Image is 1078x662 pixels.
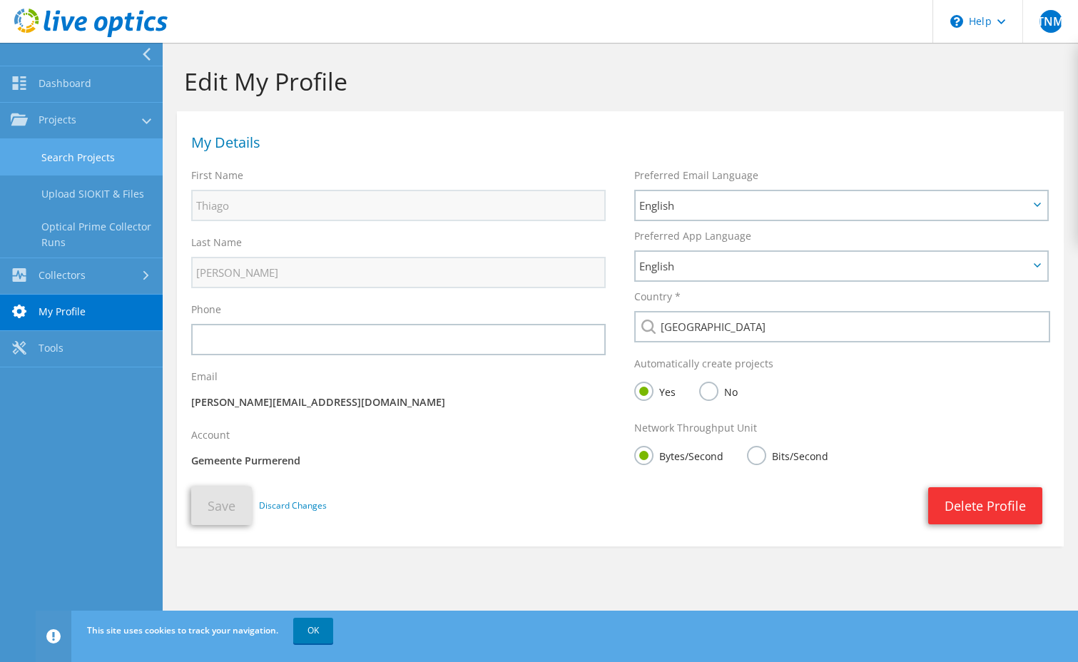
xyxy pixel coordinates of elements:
h1: Edit My Profile [184,66,1049,96]
button: Save [191,487,252,525]
a: Discard Changes [259,498,327,514]
label: Automatically create projects [634,357,773,371]
h1: My Details [191,136,1042,150]
a: OK [293,618,333,643]
label: Bits/Second [747,446,828,464]
a: Delete Profile [928,487,1042,524]
label: Preferred Email Language [634,168,758,183]
label: No [699,382,738,399]
label: Phone [191,302,221,317]
span: English [639,258,1029,275]
label: Preferred App Language [634,229,751,243]
label: Network Throughput Unit [634,421,757,435]
label: Last Name [191,235,242,250]
span: English [639,197,1029,214]
label: Email [191,370,218,384]
span: This site uses cookies to track your navigation. [87,624,278,636]
svg: \n [950,15,963,28]
label: Account [191,428,230,442]
p: [PERSON_NAME][EMAIL_ADDRESS][DOMAIN_NAME] [191,394,606,410]
label: Yes [634,382,676,399]
label: Bytes/Second [634,446,723,464]
label: First Name [191,168,243,183]
label: Country * [634,290,681,304]
span: TNM [1039,10,1062,33]
p: Gemeente Purmerend [191,453,606,469]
